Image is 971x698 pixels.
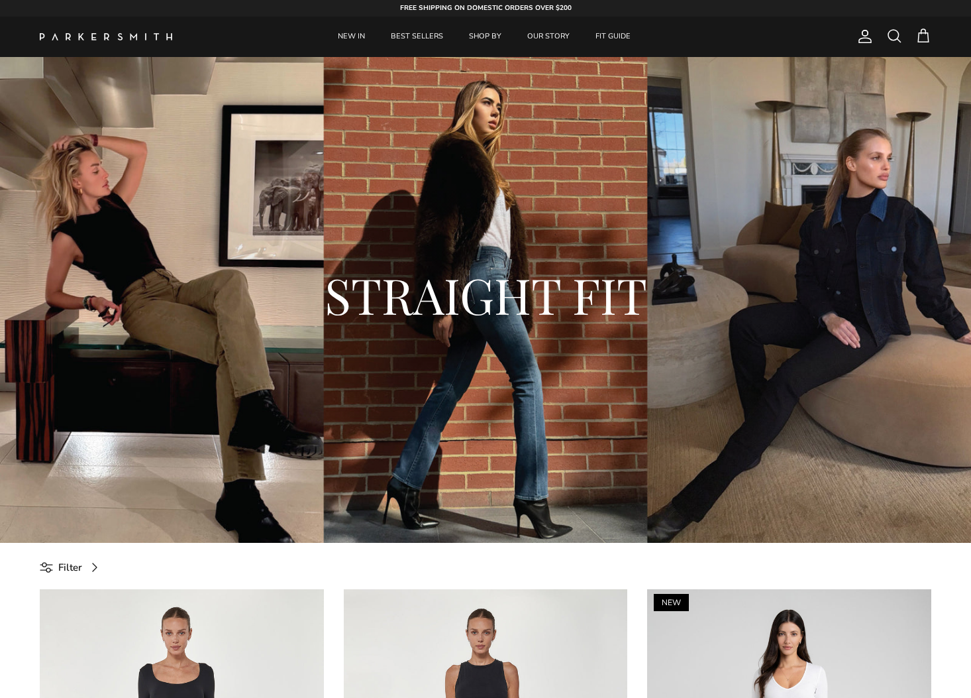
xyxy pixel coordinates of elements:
[326,17,377,57] a: NEW IN
[584,17,642,57] a: FIT GUIDE
[40,553,107,583] a: Filter
[515,17,582,57] a: OUR STORY
[40,33,172,40] img: Parker Smith
[457,17,513,57] a: SHOP BY
[58,559,82,575] span: Filter
[852,29,873,44] a: Account
[73,263,898,327] h2: STRAIGHT FIT
[197,17,771,57] div: Primary
[379,17,455,57] a: BEST SELLERS
[400,3,572,13] strong: FREE SHIPPING ON DOMESTIC ORDERS OVER $200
